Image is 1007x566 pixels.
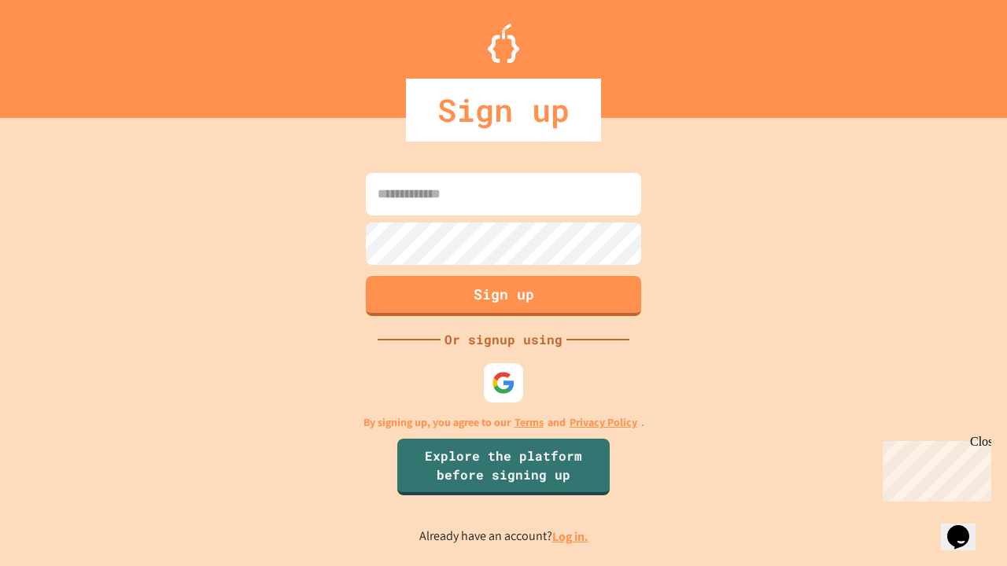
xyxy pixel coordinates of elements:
[406,79,601,141] div: Sign up
[363,414,644,431] p: By signing up, you agree to our and .
[419,527,588,546] p: Already have an account?
[570,414,637,431] a: Privacy Policy
[552,528,588,545] a: Log in.
[366,276,641,316] button: Sign up
[397,439,610,495] a: Explore the platform before signing up
[488,24,519,63] img: Logo.svg
[515,414,544,431] a: Terms
[441,330,566,349] div: Or signup using
[492,371,515,395] img: google-icon.svg
[876,435,991,502] iframe: chat widget
[6,6,109,100] div: Chat with us now!Close
[941,503,991,550] iframe: chat widget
